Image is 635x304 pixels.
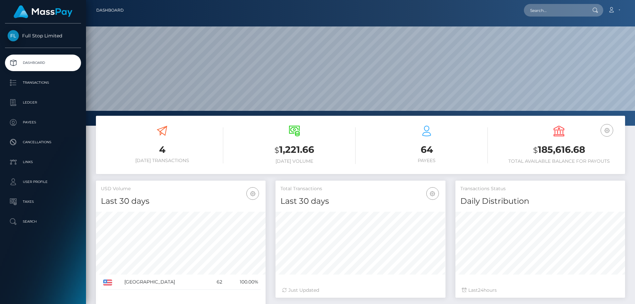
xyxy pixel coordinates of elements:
[5,33,81,39] span: Full Stop Limited
[524,4,586,17] input: Search...
[208,275,224,290] td: 62
[5,194,81,210] a: Taxes
[282,287,439,294] div: Just Updated
[498,143,620,157] h3: 185,616.68
[5,114,81,131] a: Payees
[8,137,78,147] p: Cancellations
[5,74,81,91] a: Transactions
[8,157,78,167] p: Links
[275,146,279,155] small: $
[8,30,19,41] img: Full Stop Limited
[5,213,81,230] a: Search
[8,177,78,187] p: User Profile
[233,158,356,164] h6: [DATE] Volume
[280,195,440,207] h4: Last 30 days
[101,186,261,192] h5: USD Volume
[5,134,81,151] a: Cancellations
[103,280,112,285] img: US.png
[101,143,223,156] h3: 4
[8,98,78,108] p: Ledger
[8,117,78,127] p: Payees
[280,186,440,192] h5: Total Transactions
[462,287,618,294] div: Last hours
[5,94,81,111] a: Ledger
[5,55,81,71] a: Dashboard
[533,146,538,155] small: $
[5,174,81,190] a: User Profile
[8,78,78,88] p: Transactions
[96,3,124,17] a: Dashboard
[460,186,620,192] h5: Transactions Status
[365,143,488,156] h3: 64
[233,143,356,157] h3: 1,221.66
[8,58,78,68] p: Dashboard
[8,217,78,227] p: Search
[478,287,484,293] span: 24
[365,158,488,163] h6: Payees
[498,158,620,164] h6: Total Available Balance for Payouts
[5,154,81,170] a: Links
[225,275,261,290] td: 100.00%
[14,5,72,18] img: MassPay Logo
[101,158,223,163] h6: [DATE] Transactions
[460,195,620,207] h4: Daily Distribution
[122,275,208,290] td: [GEOGRAPHIC_DATA]
[8,197,78,207] p: Taxes
[101,195,261,207] h4: Last 30 days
